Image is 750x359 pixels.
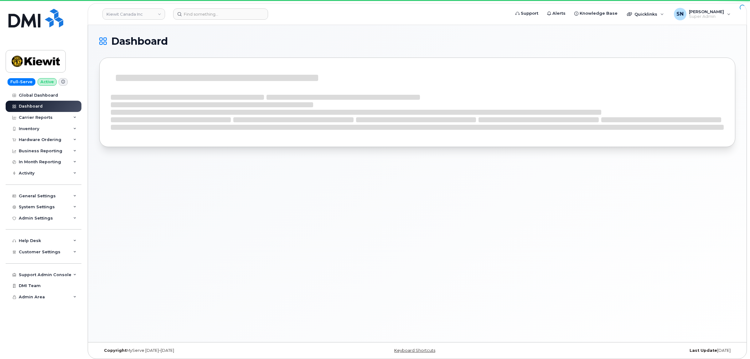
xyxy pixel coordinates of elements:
strong: Copyright [104,348,127,353]
a: Keyboard Shortcuts [394,348,435,353]
span: Dashboard [111,37,168,46]
div: MyServe [DATE]–[DATE] [99,348,311,353]
strong: Last Update [690,348,717,353]
div: [DATE] [523,348,735,353]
